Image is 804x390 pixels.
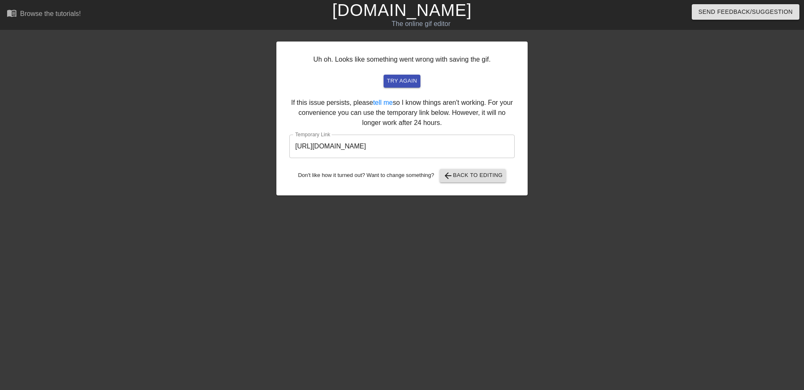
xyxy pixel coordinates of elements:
[289,169,515,182] div: Don't like how it turned out? Want to change something?
[387,76,417,86] span: try again
[289,135,515,158] input: bare
[332,1,472,19] a: [DOMAIN_NAME]
[384,75,420,88] button: try again
[7,8,81,21] a: Browse the tutorials!
[276,42,528,195] div: Uh oh. Looks like something went wrong with saving the gif. If this issue persists, please so I k...
[443,171,503,181] span: Back to Editing
[698,7,793,17] span: Send Feedback/Suggestion
[373,99,393,106] a: tell me
[692,4,799,20] button: Send Feedback/Suggestion
[272,19,570,29] div: The online gif editor
[7,8,17,18] span: menu_book
[20,10,81,17] div: Browse the tutorials!
[440,169,506,182] button: Back to Editing
[443,171,453,181] span: arrow_back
